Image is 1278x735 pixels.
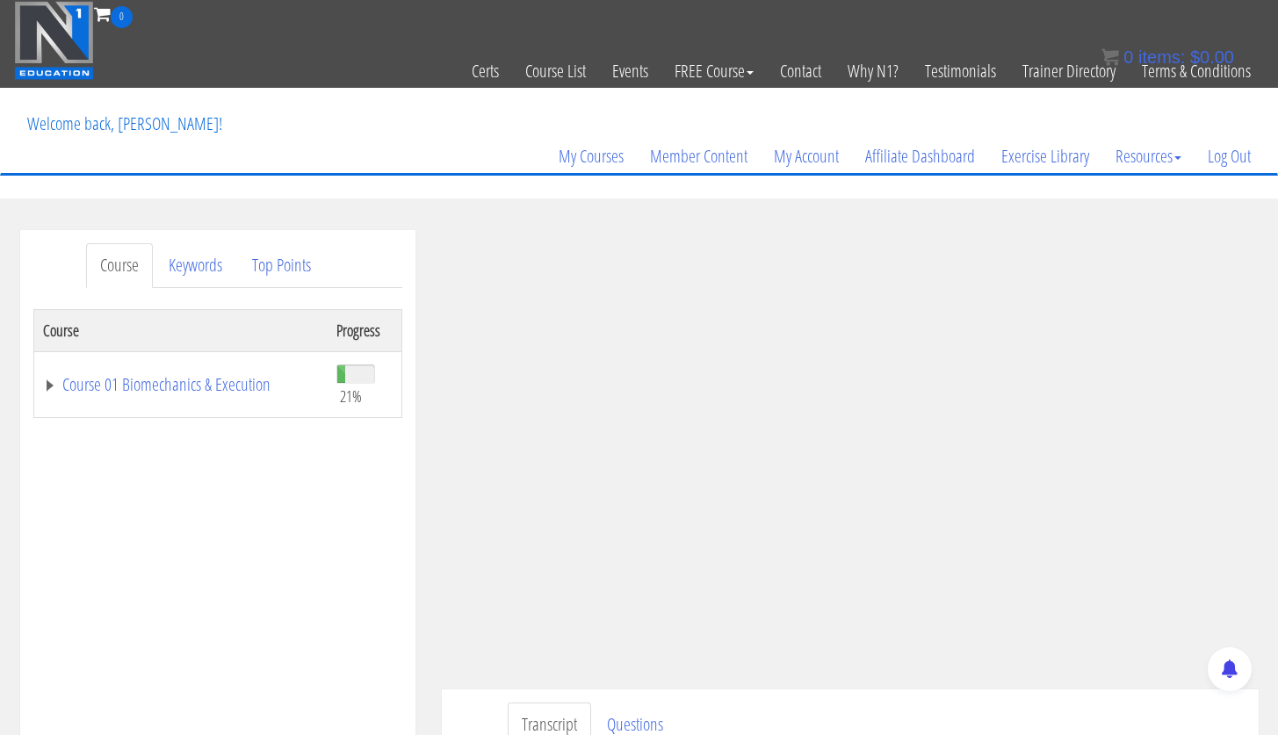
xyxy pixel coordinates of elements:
a: FREE Course [661,28,767,114]
p: Welcome back, [PERSON_NAME]! [14,89,235,159]
iframe: To enrich screen reader interactions, please activate Accessibility in Grammarly extension settings [442,230,1259,689]
span: items: [1138,47,1185,67]
a: Keywords [155,243,236,288]
a: Contact [767,28,834,114]
a: Events [599,28,661,114]
span: 0 [111,6,133,28]
a: Course List [512,28,599,114]
a: Course 01 Biomechanics & Execution [43,376,319,393]
bdi: 0.00 [1190,47,1234,67]
a: 0 items: $0.00 [1101,47,1234,67]
a: Trainer Directory [1009,28,1129,114]
a: Why N1? [834,28,912,114]
a: Exercise Library [988,114,1102,198]
img: icon11.png [1101,48,1119,66]
a: Terms & Conditions [1129,28,1264,114]
span: 0 [1123,47,1133,67]
a: Affiliate Dashboard [852,114,988,198]
span: $ [1190,47,1200,67]
a: 0 [94,2,133,25]
a: My Account [761,114,852,198]
th: Progress [328,309,401,351]
a: My Courses [545,114,637,198]
a: Log Out [1195,114,1264,198]
a: Member Content [637,114,761,198]
a: Certs [458,28,512,114]
a: Testimonials [912,28,1009,114]
img: n1-education [14,1,94,80]
th: Course [33,309,328,351]
a: Resources [1102,114,1195,198]
span: 21% [340,386,362,406]
a: Course [86,243,153,288]
a: Top Points [238,243,325,288]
